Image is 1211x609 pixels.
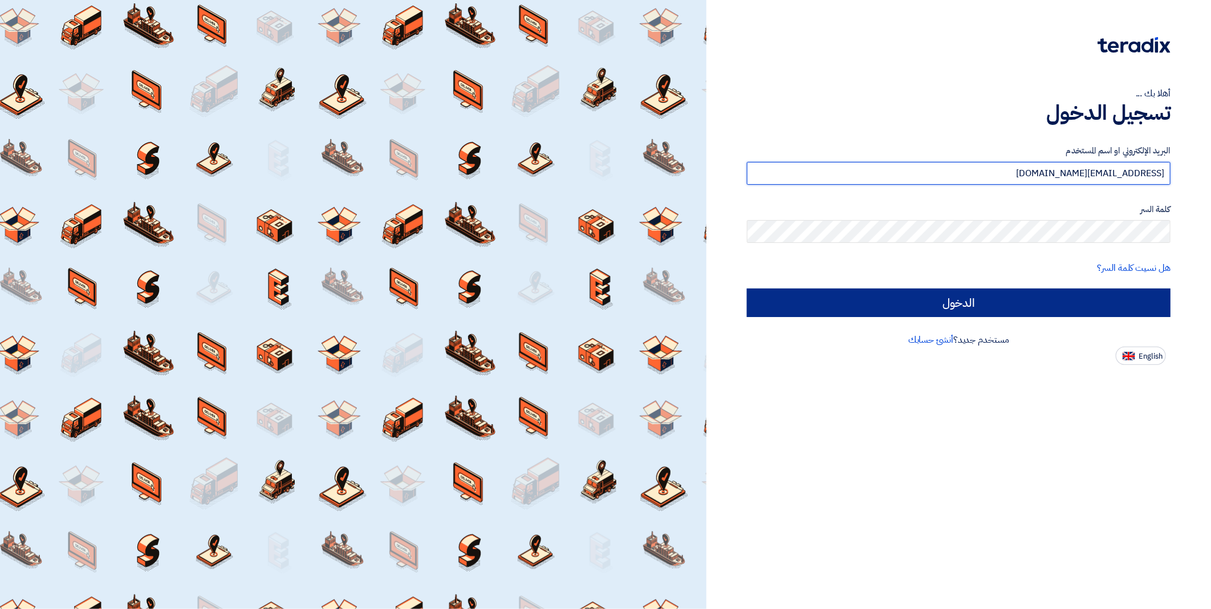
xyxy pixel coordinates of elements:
div: مستخدم جديد؟ [747,333,1171,347]
label: كلمة السر [747,203,1171,216]
div: أهلا بك ... [747,87,1171,100]
h1: تسجيل الدخول [747,100,1171,125]
img: Teradix logo [1098,37,1171,53]
span: English [1139,352,1163,360]
input: الدخول [747,289,1171,317]
a: أنشئ حسابك [908,333,953,347]
a: هل نسيت كلمة السر؟ [1098,261,1171,275]
img: en-US.png [1123,352,1135,360]
button: English [1116,347,1166,365]
input: أدخل بريد العمل الإلكتروني او اسم المستخدم الخاص بك ... [747,162,1171,185]
label: البريد الإلكتروني او اسم المستخدم [747,144,1171,157]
